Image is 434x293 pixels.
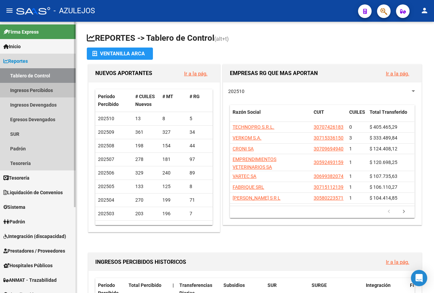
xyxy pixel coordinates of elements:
[3,174,29,182] span: Tesorería
[98,197,114,203] span: 202504
[349,135,352,141] span: 3
[382,208,395,216] a: go to previous page
[162,94,173,99] span: # MT
[314,184,343,190] span: 30715112139
[162,183,184,190] div: 125
[162,142,184,150] div: 154
[190,196,211,204] div: 71
[233,109,261,115] span: Razón Social
[233,184,264,190] span: FABRIQUE SRL
[233,135,261,141] span: VERKOM S.A.
[349,160,352,165] span: 1
[98,94,119,107] span: Período Percibido
[3,203,25,211] span: Sistema
[3,233,66,240] span: Integración (discapacidad)
[380,67,415,80] button: Ir a la pág.
[190,115,211,123] div: 5
[314,195,343,201] span: 30580223571
[98,224,114,230] span: 202502
[370,109,407,115] span: Total Transferido
[190,169,211,177] div: 89
[162,210,184,218] div: 196
[135,223,157,231] div: 3
[349,184,352,190] span: 1
[190,183,211,190] div: 8
[173,282,174,288] span: |
[386,259,409,265] a: Ir a la pág.
[349,195,352,201] span: 1
[179,67,213,80] button: Ir a la pág.
[160,89,187,112] datatable-header-cell: # MT
[135,210,157,218] div: 203
[386,71,409,77] a: Ir a la pág.
[98,143,114,148] span: 202508
[312,282,327,288] span: SURGE
[3,43,21,50] span: Inicio
[87,33,423,44] h1: REPORTES -> Tablero de Control
[233,124,274,130] span: TECHNOPRO S.R.L.
[133,89,160,112] datatable-header-cell: # CUILES Nuevos
[95,70,152,76] span: NUEVOS APORTANTES
[314,124,343,130] span: 30707426183
[187,89,214,112] datatable-header-cell: # RG
[347,105,367,127] datatable-header-cell: CUILES
[370,135,397,141] span: $ 333.489,84
[3,262,53,269] span: Hospitales Públicos
[3,218,25,225] span: Padrón
[98,184,114,189] span: 202505
[349,124,352,130] span: 0
[370,124,397,130] span: $ 405.465,29
[380,256,415,268] button: Ir a la pág.
[230,70,318,76] span: EMPRESAS RG QUE MAS APORTAN
[314,160,343,165] span: 30592493159
[233,173,256,179] span: VARTEC SA
[54,3,95,18] span: - AZULEJOS
[314,146,343,151] span: 30709694940
[268,282,277,288] span: SUR
[349,173,352,179] span: 1
[314,135,343,141] span: 30715336150
[162,169,184,177] div: 240
[190,128,211,136] div: 34
[214,36,229,42] span: (alt+t)
[3,28,39,36] span: Firma Express
[314,173,343,179] span: 30699382074
[135,94,155,107] span: # CUILES Nuevos
[366,282,391,288] span: Integración
[397,208,410,216] a: go to next page
[98,170,114,176] span: 202506
[190,94,200,99] span: # RG
[370,160,397,165] span: $ 120.698,25
[135,128,157,136] div: 361
[162,196,184,204] div: 199
[129,282,161,288] span: Total Percibido
[5,6,14,15] mat-icon: menu
[190,142,211,150] div: 44
[370,146,397,151] span: $ 124.408,12
[367,105,414,127] datatable-header-cell: Total Transferido
[311,105,347,127] datatable-header-cell: CUIT
[411,270,427,286] div: Open Intercom Messenger
[98,157,114,162] span: 202507
[92,48,147,60] div: Ventanilla ARCA
[370,195,397,201] span: $ 104.414,85
[95,259,186,265] span: INGRESOS PERCIBIDOS HISTORICOS
[135,183,157,190] div: 133
[370,184,397,190] span: $ 106.110,27
[3,247,65,255] span: Prestadores / Proveedores
[162,115,184,123] div: 8
[135,169,157,177] div: 329
[3,276,57,284] span: ANMAT - Trazabilidad
[223,282,245,288] span: Subsidios
[230,105,311,127] datatable-header-cell: Razón Social
[349,146,352,151] span: 1
[135,142,157,150] div: 198
[162,128,184,136] div: 327
[87,48,153,60] button: Ventanilla ARCA
[228,89,244,94] span: 202510
[98,211,114,216] span: 202503
[95,89,133,112] datatable-header-cell: Período Percibido
[233,146,254,151] span: CRONI SA
[420,6,429,15] mat-icon: person
[98,129,114,135] span: 202509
